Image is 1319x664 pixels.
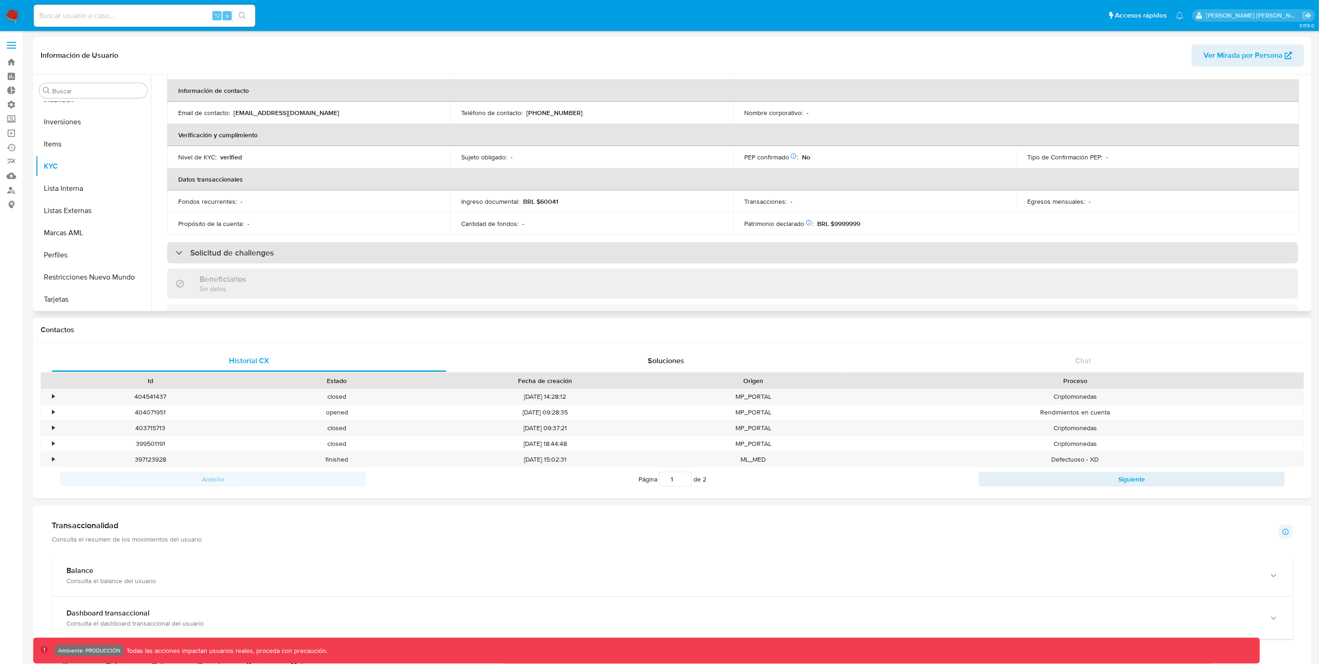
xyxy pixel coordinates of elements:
p: Egresos mensuales : [1027,197,1085,206]
p: - [522,219,524,228]
button: Lista Interna [36,177,151,200]
p: No [802,153,810,161]
button: Restricciones Nuevo Mundo [36,266,151,288]
p: Email de contacto : [178,109,230,117]
p: Propósito de la cuenta : [178,219,244,228]
h3: Beneficiarios [199,274,246,284]
div: BeneficiariosSin datos [167,268,1298,298]
div: Criptomonedas [847,420,1304,436]
p: BRL $60041 [523,197,558,206]
button: KYC [36,155,151,177]
button: Listas Externas [36,200,151,222]
div: Estado [250,376,424,385]
h3: Parientes [190,310,224,320]
p: Ingreso documental : [461,197,519,206]
button: search-icon [233,9,252,22]
p: Nombre corporativo : [744,109,803,117]
div: Defectuoso - XD [847,452,1304,467]
p: Nivel de KYC : [178,153,217,161]
p: - [247,219,249,228]
p: Sujeto obligado : [461,153,507,161]
div: • [52,439,54,448]
p: - [1089,197,1090,206]
div: 403715713 [57,420,244,436]
div: Proceso [853,376,1297,385]
p: Transacciones : [744,197,787,206]
p: Patrimonio declarado : [744,219,813,228]
div: 397123928 [57,452,244,467]
th: Información de contacto [167,79,1299,102]
div: closed [244,436,430,451]
p: - [241,197,242,206]
div: • [52,392,54,401]
div: Criptomonedas [847,389,1304,404]
div: closed [244,420,430,436]
div: MP_PORTAL [660,389,847,404]
p: BRL $9999999 [817,219,860,228]
span: Accesos rápidos [1115,11,1167,20]
input: Buscar [52,87,144,95]
div: ML_MED [660,452,847,467]
div: MP_PORTAL [660,405,847,420]
button: Perfiles [36,244,151,266]
span: Ver Mirada por Persona [1204,44,1283,67]
h1: Contactos [41,325,1304,335]
p: Ambiente: PRODUCCIÓN [58,649,120,652]
div: [DATE] 09:37:21 [430,420,660,436]
button: Ver Mirada por Persona [1192,44,1304,67]
p: Fondos recurrentes : [178,197,237,206]
span: ⌥ [213,11,220,20]
div: Rendimientos en cuenta [847,405,1304,420]
div: Solicitud de challenges [167,242,1298,263]
p: - [807,109,808,117]
a: Salir [1302,11,1312,20]
div: finished [244,452,430,467]
p: Todas las acciones impactan usuarios reales, proceda con precaución. [124,646,327,655]
button: Tarjetas [36,288,151,311]
p: - [790,197,792,206]
span: Chat [1075,355,1091,366]
p: Cantidad de fondos : [461,219,518,228]
p: PEP confirmado : [744,153,798,161]
div: [DATE] 15:02:31 [430,452,660,467]
div: MP_PORTAL [660,436,847,451]
span: Historial CX [229,355,269,366]
div: Id [64,376,237,385]
div: [DATE] 18:44:48 [430,436,660,451]
div: • [52,455,54,464]
p: [EMAIL_ADDRESS][DOMAIN_NAME] [234,109,339,117]
span: 2 [703,475,706,484]
div: [DATE] 14:28:12 [430,389,660,404]
button: Items [36,133,151,155]
p: [PHONE_NUMBER] [526,109,583,117]
div: 399501191 [57,436,244,451]
div: • [52,408,54,417]
span: Página de [638,472,706,487]
p: Tipo de Confirmación PEP : [1027,153,1102,161]
div: • [52,424,54,433]
div: [DATE] 09:28:35 [430,405,660,420]
div: closed [244,389,430,404]
div: Fecha de creación [437,376,654,385]
p: Teléfono de contacto : [461,109,523,117]
input: Buscar usuario o caso... [34,10,255,22]
div: 404071951 [57,405,244,420]
th: Verificación y cumplimiento [167,124,1299,146]
p: - [1106,153,1108,161]
button: Buscar [43,87,50,94]
p: - [511,153,512,161]
span: Soluciones [648,355,684,366]
div: Origen [667,376,840,385]
p: Sin datos [199,284,246,293]
div: MP_PORTAL [660,420,847,436]
button: Anterior [60,472,366,487]
div: opened [244,405,430,420]
div: Parientes [167,304,1298,325]
span: s [226,11,229,20]
h3: Solicitud de challenges [190,248,274,258]
div: Criptomonedas [847,436,1304,451]
p: leidy.martinez@mercadolibre.com.co [1206,11,1300,20]
button: Marcas AML [36,222,151,244]
button: Inversiones [36,111,151,133]
div: 404541437 [57,389,244,404]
